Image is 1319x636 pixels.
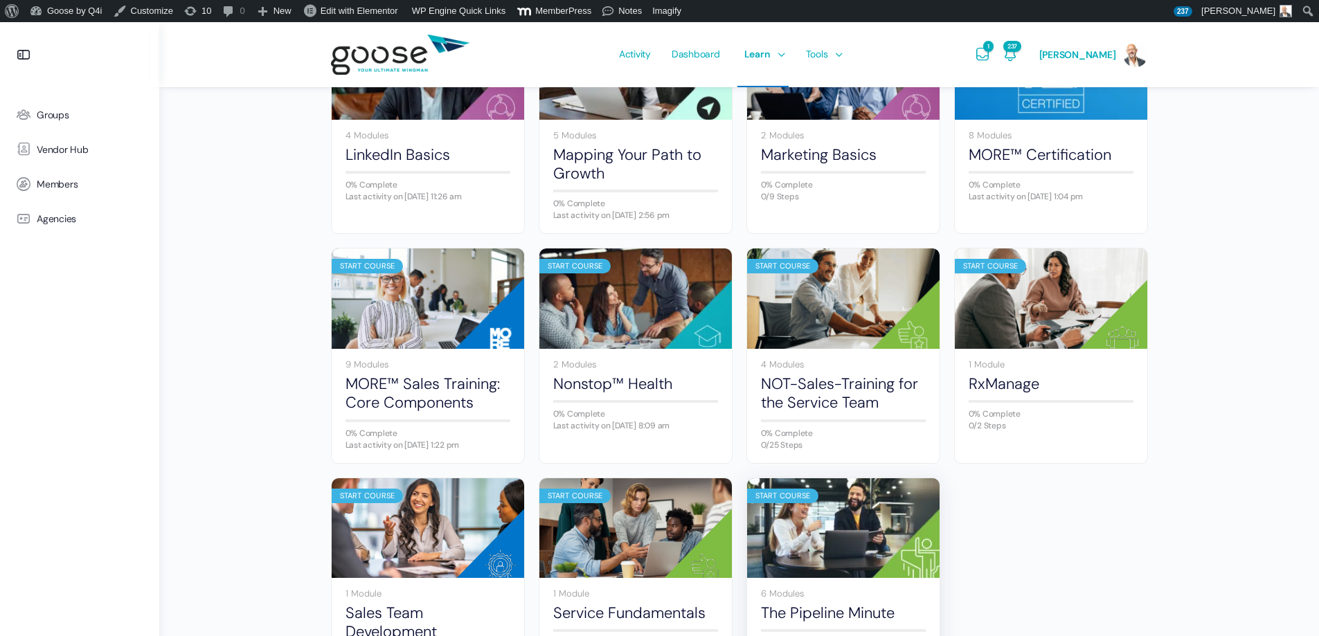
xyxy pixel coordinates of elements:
a: LinkedIn Basics [346,145,510,164]
span: Agencies [37,213,76,225]
div: 4 Modules [346,131,510,140]
div: 1 Module [969,360,1133,369]
a: MORE™ Certification [969,145,1133,164]
span: Dashboard [672,21,720,87]
div: Last activity on [DATE] 2:56 pm [553,211,718,219]
a: NOT-Sales-Training for the Service Team [761,374,926,412]
div: Last activity on [DATE] 1:04 pm [969,192,1133,201]
span: [PERSON_NAME] [1039,48,1116,61]
div: 5 Modules [553,131,718,140]
a: Start Course [332,478,524,579]
div: Start Course [747,259,819,273]
div: 0% Complete [346,181,510,189]
div: 0% Complete [761,429,926,437]
a: Nonstop™ Health [553,374,718,393]
div: 1 Module [346,589,510,598]
div: 0% Complete [969,181,1133,189]
a: Start Course [955,248,1147,349]
a: RxManage [969,374,1133,393]
span: Edit with Elementor [321,6,398,16]
div: Last activity on [DATE] 1:22 pm [346,441,510,449]
div: 4 Modules [761,360,926,369]
a: The Pipeline Minute [761,603,926,622]
div: 1 Module [553,589,718,598]
span: Members [37,179,78,190]
div: 0% Complete [969,410,1133,418]
a: Vendor Hub [7,132,152,167]
a: Agencies [7,201,152,236]
a: Members [7,167,152,201]
span: 237 [1174,6,1192,17]
div: Last activity on [DATE] 8:09 am [553,421,718,430]
div: 0% Complete [346,429,510,437]
a: Notifications [1002,22,1019,87]
a: Mapping Your Path to Growth [553,145,718,183]
a: MORE™ Sales Training: Core Components [346,374,510,412]
div: 8 Modules [969,131,1133,140]
div: 0% Complete [761,181,926,189]
div: Start Course [955,259,1027,273]
a: Service Fundamentals [553,603,718,622]
a: Tools [799,22,847,87]
div: 0/9 Steps [761,192,926,201]
div: 0% Complete [553,410,718,418]
span: Groups [37,109,69,121]
div: 9 Modules [346,360,510,369]
a: Dashboard [665,22,727,87]
span: Activity [619,21,651,87]
div: 2 Modules [553,360,718,369]
div: 2 Modules [761,131,926,140]
div: 0% Complete [553,199,718,208]
a: Learn [737,22,789,87]
div: 0/25 Steps [761,441,926,449]
span: 1 [983,41,993,52]
a: Messages [974,22,991,87]
div: Start Course [332,489,404,503]
div: Start Course [747,489,819,503]
span: Tools [806,21,828,87]
a: [PERSON_NAME] [1039,22,1148,87]
iframe: Chat Widget [1250,570,1319,636]
a: Marketing Basics [761,145,926,164]
a: Start Course [747,248,940,349]
div: Start Course [332,259,404,273]
div: Last activity on [DATE] 11:26 am [346,192,510,201]
div: Start Course [539,259,611,273]
div: Start Course [539,489,611,503]
a: Start Course [332,248,524,349]
span: 237 [1003,41,1021,52]
a: Start Course [539,248,732,349]
a: Activity [612,22,658,87]
a: Groups [7,98,152,132]
a: Start Course [747,478,940,579]
span: Vendor Hub [37,144,89,156]
div: 6 Modules [761,589,926,598]
span: Learn [744,21,770,87]
div: 0/2 Steps [969,421,1133,430]
a: Start Course [539,478,732,579]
